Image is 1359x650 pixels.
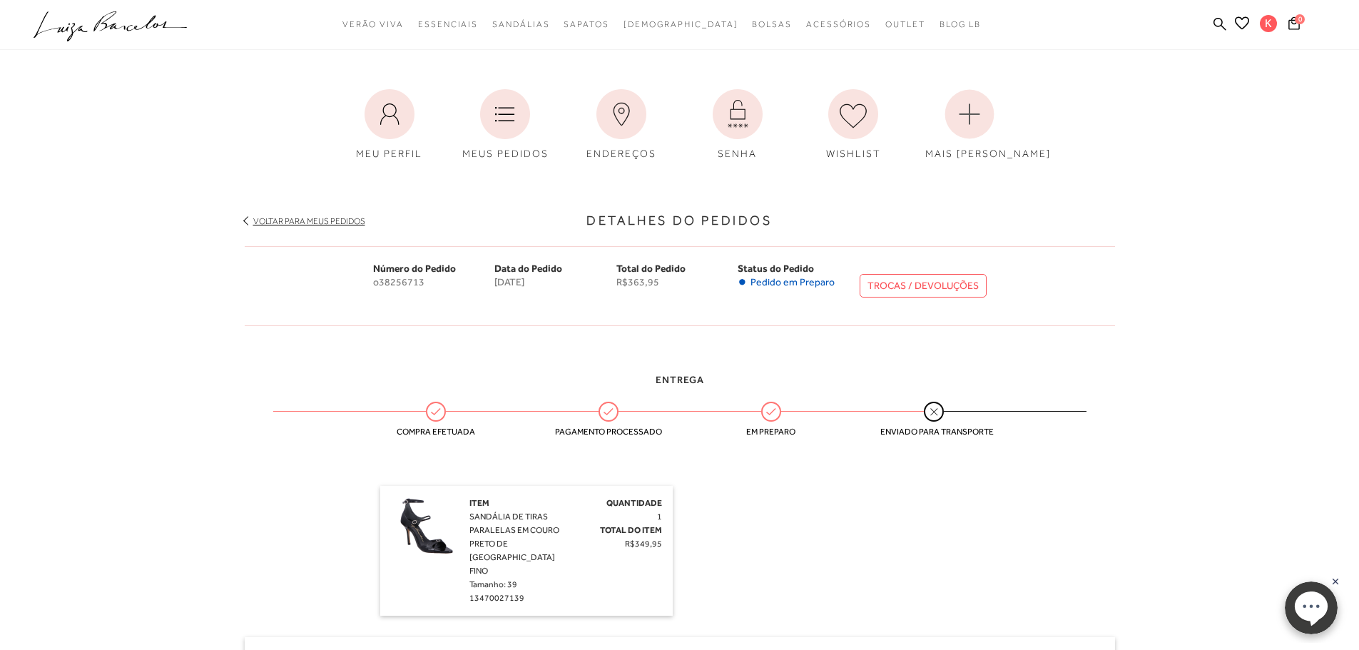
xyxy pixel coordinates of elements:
[940,19,981,29] span: BLOG LB
[940,11,981,38] a: BLOG LB
[616,276,738,288] span: R$363,95
[683,82,793,168] a: SENHA
[1260,15,1277,32] span: K
[335,82,444,168] a: MEU PERFIL
[885,11,925,38] a: categoryNavScreenReaderText
[752,19,792,29] span: Bolsas
[418,11,478,38] a: categoryNavScreenReaderText
[925,148,1051,159] span: MAIS [PERSON_NAME]
[586,148,656,159] span: ENDEREÇOS
[494,263,562,274] span: Data do Pedido
[600,525,662,535] span: Total do Item
[566,82,676,168] a: ENDEREÇOS
[450,82,560,168] a: MEUS PEDIDOS
[462,148,549,159] span: MEUS PEDIDOS
[253,216,365,226] a: Voltar para meus pedidos
[738,276,747,288] span: •
[245,211,1115,230] h3: Detalhes do Pedidos
[616,263,686,274] span: Total do Pedido
[657,512,662,522] span: 1
[342,11,404,38] a: categoryNavScreenReaderText
[606,498,662,508] span: Quantidade
[373,263,456,274] span: Número do Pedido
[564,19,609,29] span: Sapatos
[555,427,662,437] span: Pagamento processado
[356,148,422,159] span: MEU PERFIL
[880,427,987,437] span: Enviado para transporte
[469,593,524,603] span: 13470027139
[469,579,517,589] span: Tamanho: 39
[494,276,616,288] span: [DATE]
[342,19,404,29] span: Verão Viva
[492,19,549,29] span: Sandálias
[469,498,489,508] span: Item
[1295,14,1305,24] span: 0
[391,497,462,568] img: SANDÁLIA DE TIRAS PARALELAS EM COURO PRETO DE SALTO ALTO FINO
[806,11,871,38] a: categoryNavScreenReaderText
[718,148,757,159] span: SENHA
[373,276,495,288] span: o38256713
[623,11,738,38] a: noSubCategoriesText
[738,263,814,274] span: Status do Pedido
[1253,14,1284,36] button: K
[623,19,738,29] span: [DEMOGRAPHIC_DATA]
[915,82,1024,168] a: MAIS [PERSON_NAME]
[625,539,662,549] span: R$349,95
[826,148,881,159] span: WISHLIST
[564,11,609,38] a: categoryNavScreenReaderText
[860,274,987,298] a: TROCAS / DEVOLUÇÕES
[1284,16,1304,35] button: 0
[382,427,489,437] span: Compra efetuada
[656,374,704,385] span: Entrega
[492,11,549,38] a: categoryNavScreenReaderText
[469,512,559,576] span: SANDÁLIA DE TIRAS PARALELAS EM COURO PRETO DE [GEOGRAPHIC_DATA] FINO
[418,19,478,29] span: Essenciais
[718,427,825,437] span: Em preparo
[798,82,908,168] a: WISHLIST
[806,19,871,29] span: Acessórios
[752,11,792,38] a: categoryNavScreenReaderText
[750,276,835,288] span: Pedido em Preparo
[885,19,925,29] span: Outlet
